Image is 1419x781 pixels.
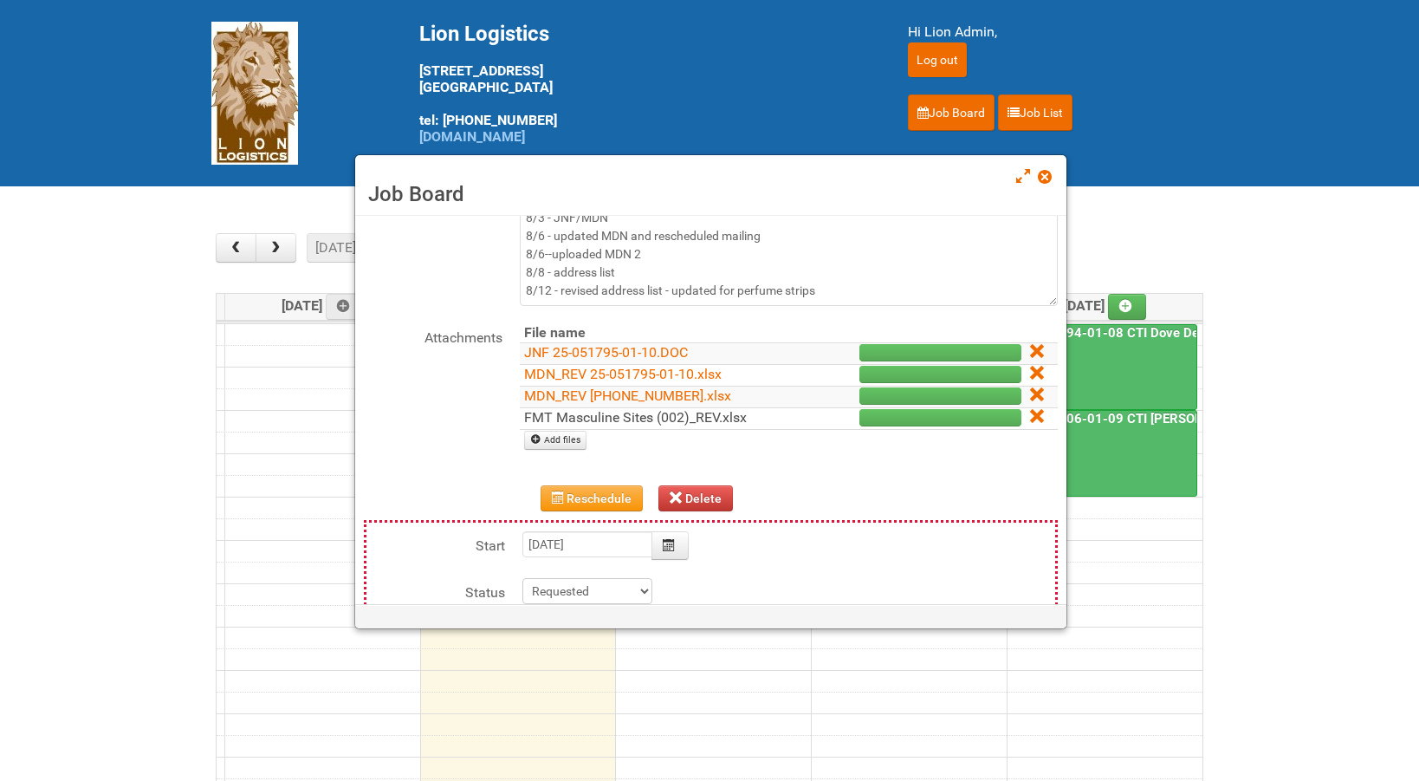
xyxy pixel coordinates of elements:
[282,297,364,314] span: [DATE]
[524,344,688,361] a: JNF 25-051795-01-10.DOC
[1009,410,1198,497] a: 25-016806-01-09 CTI [PERSON_NAME] Bar Superior HUT
[541,485,644,511] button: Reschedule
[908,42,967,77] input: Log out
[211,84,298,101] a: Lion Logistics
[307,233,366,263] button: [DATE]
[524,387,731,404] a: MDN_REV [PHONE_NUMBER].xlsx
[419,22,549,46] span: Lion Logistics
[366,578,505,603] label: Status
[524,431,587,450] a: Add files
[364,323,502,348] label: Attachments
[368,181,1053,207] h3: Job Board
[524,366,722,382] a: MDN_REV 25-051795-01-10.xlsx
[419,22,865,145] div: [STREET_ADDRESS] [GEOGRAPHIC_DATA] tel: [PHONE_NUMBER]
[1011,325,1271,341] a: 25-016794-01-08 CTI Dove Deep Moisture
[998,94,1072,131] a: Job List
[524,409,747,426] a: FMT Masculine Sites (002)_REV.xlsx
[419,128,525,145] a: [DOMAIN_NAME]
[211,22,298,165] img: Lion Logistics
[908,22,1208,42] div: Hi Lion Admin,
[520,185,1058,306] textarea: shipment to n20 CLT facilities 8/3 - JNF/MDN 8/6 - updated MDN and rescheduled mailing 8/6--uploa...
[658,485,733,511] button: Delete
[1011,411,1357,426] a: 25-016806-01-09 CTI [PERSON_NAME] Bar Superior HUT
[520,323,794,343] th: File name
[651,531,690,560] button: Calendar
[1009,324,1198,411] a: 25-016794-01-08 CTI Dove Deep Moisture
[326,294,364,320] a: Add an event
[366,531,505,556] label: Start
[1064,297,1146,314] span: [DATE]
[908,94,995,131] a: Job Board
[1108,294,1146,320] a: Add an event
